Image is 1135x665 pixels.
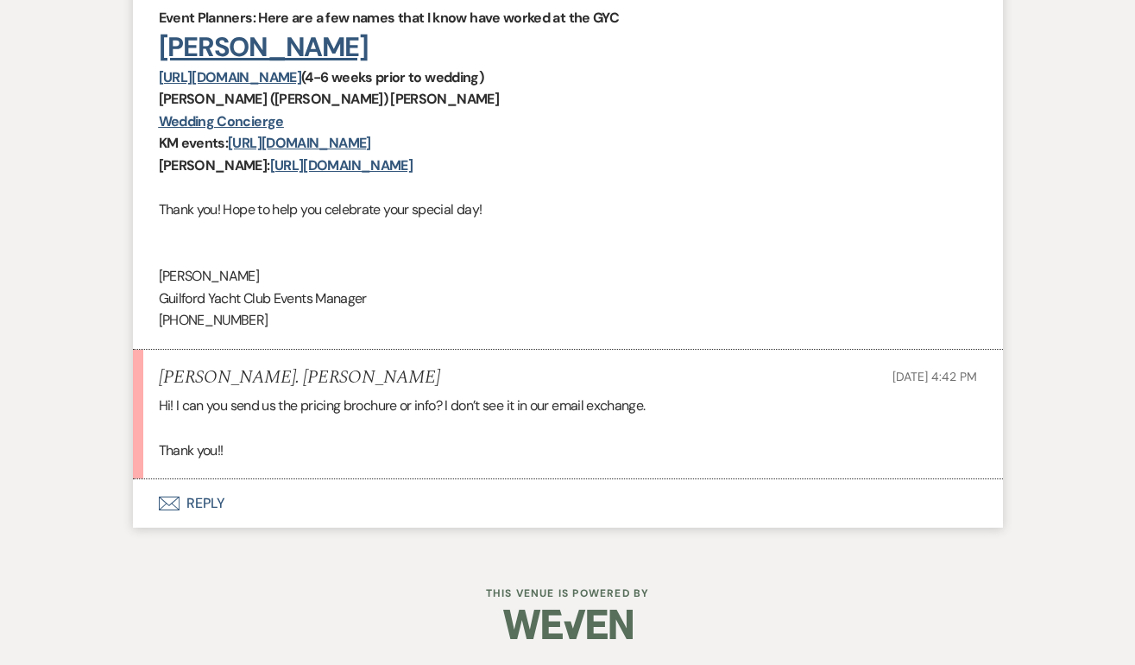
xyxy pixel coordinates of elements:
span: Thank you! Hope to help you celebrate your special day! [159,200,482,218]
div: Hi! I can you send us the pricing brochure or info? I don’t see it in our email exchange. Thank y... [159,395,977,461]
h5: [PERSON_NAME]. [PERSON_NAME] [159,367,441,389]
img: Weven Logo [503,594,633,655]
button: Reply [133,479,1003,528]
strong: [PERSON_NAME]: [159,156,270,174]
strong: KM events: [159,134,229,152]
p: [PERSON_NAME] [159,265,977,288]
strong: Event Planners: Here are a few names that I know have worked at the GYC [159,9,620,27]
a: Wedding Concierge [159,112,284,130]
a: [URL][DOMAIN_NAME] [270,156,413,174]
a: [URL][DOMAIN_NAME] [228,134,370,152]
strong: [PERSON_NAME] ([PERSON_NAME]) [PERSON_NAME] [159,90,499,108]
p: Guilford Yacht Club Events Manager [159,288,977,310]
a: [URL][DOMAIN_NAME] [159,68,301,86]
p: [PHONE_NUMBER] [159,309,977,332]
a: [PERSON_NAME] [159,29,369,65]
span: [DATE] 4:42 PM [892,369,976,384]
strong: (4-6 weeks prior to wedding) [301,68,483,86]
